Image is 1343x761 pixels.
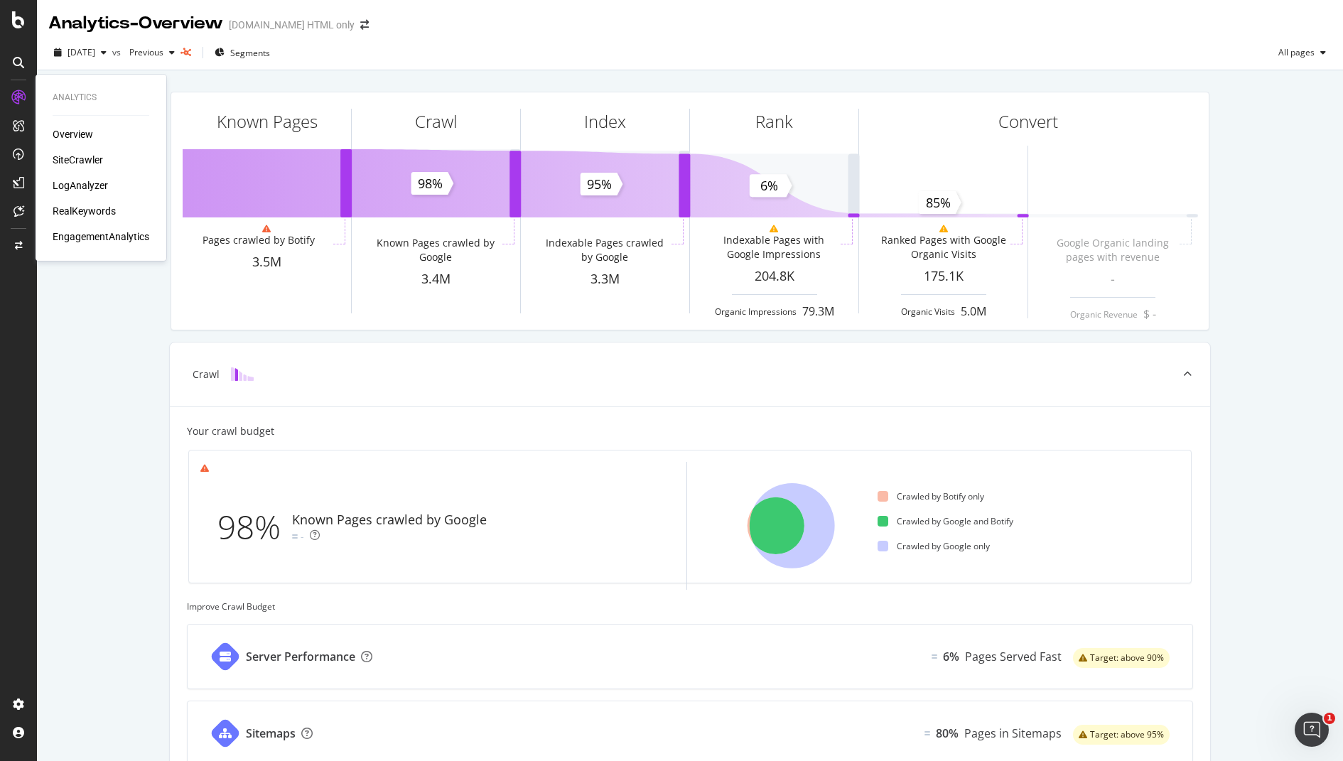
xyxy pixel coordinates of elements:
[229,18,355,32] div: [DOMAIN_NAME] HTML only
[203,233,315,247] div: Pages crawled by Botify
[187,600,1193,612] div: Improve Crawl Budget
[878,540,990,552] div: Crawled by Google only
[1273,46,1315,58] span: All pages
[209,41,276,64] button: Segments
[415,109,457,134] div: Crawl
[584,109,626,134] div: Index
[183,253,351,271] div: 3.5M
[292,511,487,529] div: Known Pages crawled by Google
[755,109,793,134] div: Rank
[964,725,1062,742] div: Pages in Sitemaps
[53,178,108,193] a: LogAnalyzer
[1273,41,1332,64] button: All pages
[1073,648,1170,668] div: warning label
[112,46,124,58] span: vs
[360,20,369,30] div: arrow-right-arrow-left
[352,270,520,288] div: 3.4M
[53,230,149,244] a: EngagementAnalytics
[187,424,274,438] div: Your crawl budget
[710,233,837,261] div: Indexable Pages with Google Impressions
[965,649,1062,665] div: Pages Served Fast
[124,41,180,64] button: Previous
[48,41,112,64] button: [DATE]
[246,725,296,742] div: Sitemaps
[1295,713,1329,747] iframe: Intercom live chat
[53,204,116,218] a: RealKeywords
[878,490,984,502] div: Crawled by Botify only
[1090,730,1164,739] span: Target: above 95%
[932,654,937,659] img: Equal
[301,529,304,544] div: -
[53,127,93,141] a: Overview
[943,649,959,665] div: 6%
[187,624,1193,689] a: Server PerformanceEqual6%Pages Served Fastwarning label
[53,153,103,167] a: SiteCrawler
[68,46,95,58] span: 2025 Aug. 28th
[936,725,959,742] div: 80%
[217,109,318,134] div: Known Pages
[521,270,689,288] div: 3.3M
[230,47,270,59] span: Segments
[878,515,1013,527] div: Crawled by Google and Botify
[53,92,149,104] div: Analytics
[802,303,834,320] div: 79.3M
[292,534,298,539] img: Equal
[193,367,220,382] div: Crawl
[541,236,668,264] div: Indexable Pages crawled by Google
[231,367,254,381] img: block-icon
[124,46,163,58] span: Previous
[1073,725,1170,745] div: warning label
[217,504,292,551] div: 98%
[924,731,930,735] img: Equal
[48,11,223,36] div: Analytics - Overview
[715,306,797,318] div: Organic Impressions
[1090,654,1164,662] span: Target: above 90%
[690,267,858,286] div: 204.8K
[1324,713,1335,724] span: 1
[372,236,499,264] div: Known Pages crawled by Google
[246,649,355,665] div: Server Performance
